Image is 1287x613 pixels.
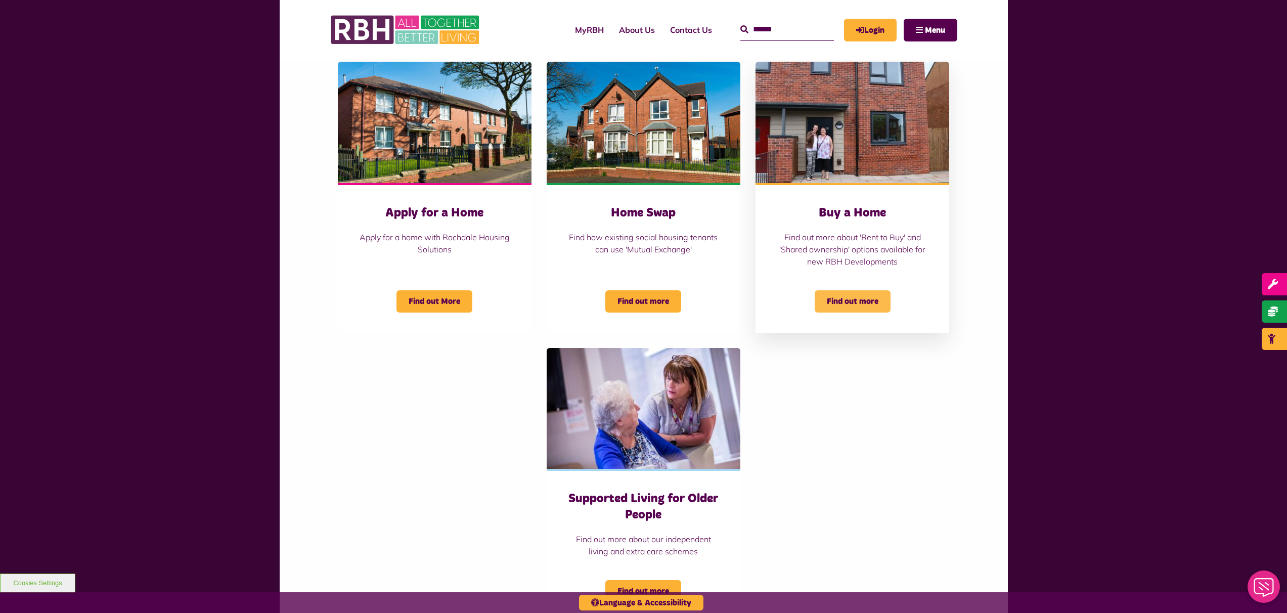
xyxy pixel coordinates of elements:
p: Find out more about 'Rent to Buy' and 'Shared ownership' options available for new RBH Developments [776,231,929,268]
img: Belton Avenue [338,62,531,183]
span: Find out more [605,290,681,313]
a: Buy a Home Find out more about 'Rent to Buy' and 'Shared ownership' options available for new RBH... [756,62,949,333]
a: Belton Avenue Apply for a Home Apply for a home with Rochdale Housing Solutions Find out More - o... [338,62,531,333]
button: Navigation [904,19,957,41]
p: Apply for a home with Rochdale Housing Solutions [358,231,511,255]
a: MyRBH [844,19,897,41]
h3: Apply for a Home [358,205,511,221]
img: Belton Ave 07 [547,62,740,183]
img: RBH [330,10,482,50]
a: Home Swap Find how existing social housing tenants can use 'Mutual Exchange' Find out more [547,62,740,333]
h3: Home Swap [567,205,720,221]
span: Find out more [815,290,891,313]
p: Find out more about our independent living and extra care schemes [567,533,720,557]
span: Find out More [396,290,472,313]
a: Contact Us [662,16,720,43]
p: Find how existing social housing tenants can use 'Mutual Exchange' [567,231,720,255]
button: Language & Accessibility [579,595,703,610]
a: MyRBH [567,16,611,43]
img: Longridge Drive Keys [756,62,949,183]
span: Find out more [605,580,681,602]
h3: Buy a Home [776,205,929,221]
h3: Supported Living for Older People [567,491,720,522]
a: About Us [611,16,662,43]
img: Independant Living [547,348,740,469]
span: Menu [925,26,945,34]
input: Search [740,19,834,40]
iframe: Netcall Web Assistant for live chat [1241,567,1287,613]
